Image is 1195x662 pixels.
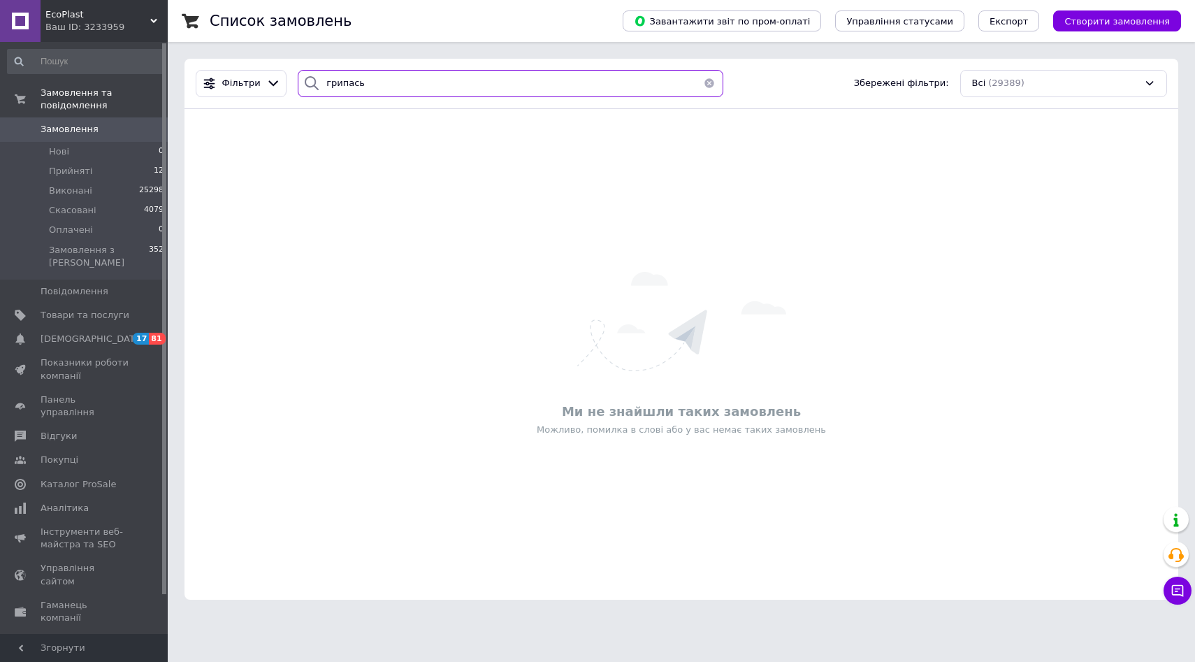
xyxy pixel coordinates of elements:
span: Скасовані [49,204,96,217]
span: 12 [154,165,164,178]
input: Пошук [7,49,165,74]
span: Фільтри [222,77,261,90]
span: Управління статусами [846,16,953,27]
span: [DEMOGRAPHIC_DATA] [41,333,144,345]
span: 4079 [144,204,164,217]
span: 25298 [139,185,164,197]
img: Нічого не знайдено [577,272,786,371]
span: Всі [972,77,986,90]
span: 0 [159,224,164,236]
span: Замовлення [41,123,99,136]
span: Прийняті [49,165,92,178]
span: Замовлення з [PERSON_NAME] [49,244,149,269]
span: Гаманець компанії [41,599,129,624]
a: Створити замовлення [1039,15,1181,26]
span: 81 [149,333,165,345]
span: Відгуки [41,430,77,442]
div: Ми не знайшли таких замовлень [191,403,1171,420]
span: Виконані [49,185,92,197]
span: Створити замовлення [1064,16,1170,27]
span: Нові [49,145,69,158]
span: Інструменти веб-майстра та SEO [41,526,129,551]
span: Оплачені [49,224,93,236]
span: Покупці [41,454,78,466]
button: Чат з покупцем [1164,577,1192,605]
span: (29389) [988,78,1024,88]
span: Управління сайтом [41,562,129,587]
div: Можливо, помилка в слові або у вас немає таких замовлень [191,424,1171,436]
span: Показники роботи компанії [41,357,129,382]
button: Управління статусами [835,10,964,31]
span: Завантажити звіт по пром-оплаті [634,15,810,27]
div: Ваш ID: 3233959 [45,21,168,34]
span: Експорт [990,16,1029,27]
span: Товари та послуги [41,309,129,322]
span: 0 [159,145,164,158]
span: Повідомлення [41,285,108,298]
button: Створити замовлення [1053,10,1181,31]
span: EcoPlast [45,8,150,21]
span: Панель управління [41,394,129,419]
span: Каталог ProSale [41,478,116,491]
span: 352 [149,244,164,269]
span: Замовлення та повідомлення [41,87,168,112]
button: Експорт [978,10,1040,31]
span: Збережені фільтри: [854,77,949,90]
h1: Список замовлень [210,13,352,29]
button: Очистить [695,70,723,97]
span: 17 [133,333,149,345]
button: Завантажити звіт по пром-оплаті [623,10,821,31]
span: Аналітика [41,502,89,515]
input: Пошук за номером замовлення, ПІБ покупця, номером телефону, Email, номером накладної [298,70,723,97]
